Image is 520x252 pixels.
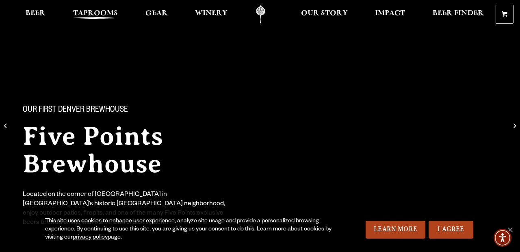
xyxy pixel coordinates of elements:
span: Our Story [301,10,348,17]
div: This site uses cookies to enhance user experience, analyze site usage and provide a personalized ... [45,217,333,242]
span: Winery [195,10,227,17]
span: Our First Denver Brewhouse [23,105,128,116]
a: privacy policy [73,235,108,241]
a: Our Story [296,5,353,24]
span: Taprooms [73,10,118,17]
span: Beer [26,10,45,17]
span: Beer Finder [433,10,484,17]
a: Beer [20,5,51,24]
a: Beer Finder [427,5,489,24]
a: Winery [190,5,233,24]
span: Gear [145,10,168,17]
span: Impact [375,10,405,17]
a: Odell Home [245,5,276,24]
h2: Five Points Brewhouse [23,122,276,178]
a: I Agree [429,221,473,239]
div: Accessibility Menu [494,229,511,247]
a: Gear [140,5,173,24]
div: Located on the corner of [GEOGRAPHIC_DATA] in [GEOGRAPHIC_DATA]’s historic [GEOGRAPHIC_DATA] neig... [23,191,231,228]
a: Learn More [366,221,425,239]
a: Taprooms [68,5,123,24]
a: Impact [370,5,410,24]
